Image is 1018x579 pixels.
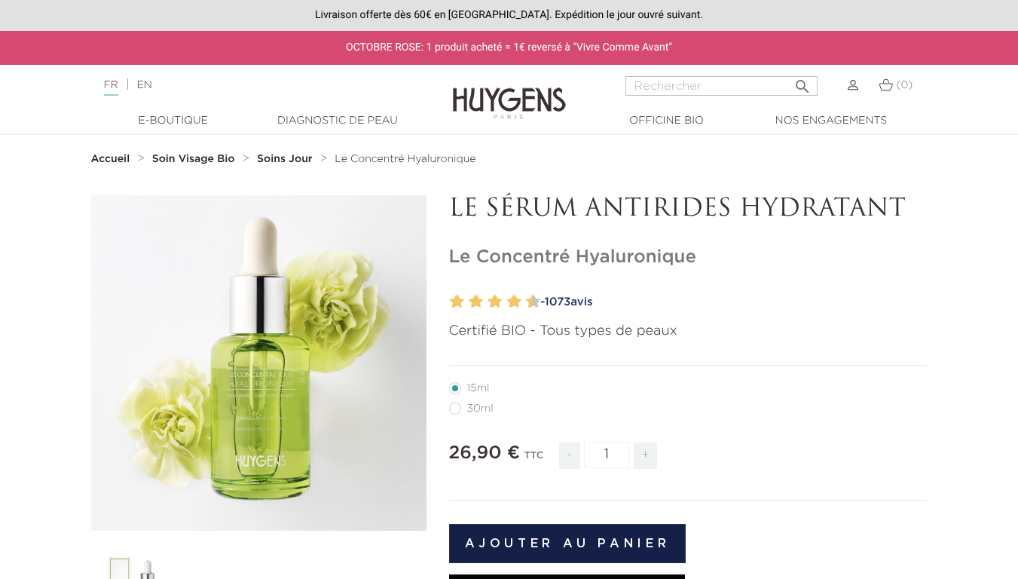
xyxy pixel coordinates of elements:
[466,291,471,313] label: 3
[449,444,521,462] span: 26,90 €
[136,80,151,90] a: EN
[524,440,543,480] div: TTC
[529,291,540,313] label: 10
[96,76,413,94] div: |
[449,195,928,224] p: LE SÉRUM ANTIRIDES HYDRATANT
[453,63,566,121] img: Huygens
[257,153,316,165] a: Soins Jour
[449,403,512,415] label: 30ml
[536,291,928,314] a: -1073avis
[98,113,249,129] a: E-Boutique
[625,76,818,96] input: Rechercher
[584,442,629,468] input: Quantité
[545,296,571,308] span: 1073
[491,291,503,313] label: 6
[559,443,580,469] span: -
[756,113,906,129] a: Nos engagements
[510,291,521,313] label: 8
[472,291,483,313] label: 4
[634,443,658,469] span: +
[152,153,239,165] a: Soin Visage Bio
[523,291,528,313] label: 9
[152,154,235,164] strong: Soin Visage Bio
[449,382,508,394] label: 15ml
[453,291,464,313] label: 2
[257,154,313,164] strong: Soins Jour
[449,247,928,268] h1: Le Concentré Hyaluronique
[449,524,686,563] button: Ajouter au panier
[91,154,130,164] strong: Accueil
[592,113,742,129] a: Officine Bio
[262,113,413,129] a: Diagnostic de peau
[91,153,133,165] a: Accueil
[793,73,812,91] i: 
[447,291,452,313] label: 1
[335,154,475,164] span: Le Concentré Hyaluronique
[503,291,509,313] label: 7
[789,72,816,92] button: 
[335,153,475,165] a: Le Concentré Hyaluronique
[896,80,913,90] span: (0)
[485,291,490,313] label: 5
[449,321,928,342] p: Certifié BIO - Tous types de peaux
[104,80,118,96] a: FR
